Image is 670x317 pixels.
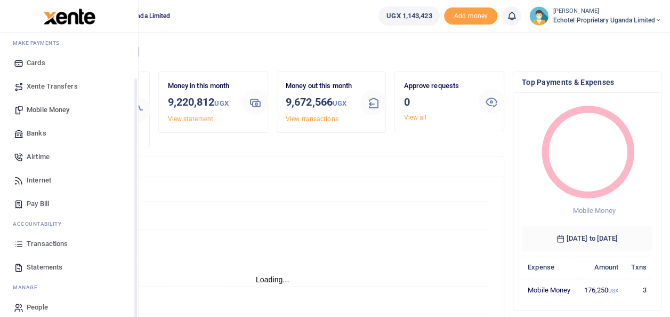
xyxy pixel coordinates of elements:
h4: Transactions Overview [50,161,495,172]
span: Cards [27,58,45,68]
a: View statement [167,115,213,123]
th: Expense [522,256,577,279]
span: Mobile Money [572,207,615,215]
p: Money in this month [167,81,234,92]
small: [PERSON_NAME] [553,7,661,16]
span: Statements [27,262,62,273]
h3: 0 [403,94,470,110]
h3: 9,220,812 [167,94,234,112]
a: Cards [9,51,130,75]
h6: [DATE] to [DATE] [522,226,652,251]
span: countability [21,220,61,228]
span: anage [18,283,38,291]
span: Airtime [27,152,50,162]
span: Internet [27,175,51,186]
a: Statements [9,256,130,279]
small: UGX [608,288,618,294]
a: View all [403,114,426,121]
a: Internet [9,169,130,192]
li: Wallet ballance [374,6,444,26]
a: Add money [444,11,497,19]
li: Ac [9,216,130,232]
span: Xente Transfers [27,81,78,92]
span: Echotel Proprietary Uganda Limited [553,15,661,25]
span: Pay Bill [27,199,49,209]
li: M [9,35,130,51]
a: Xente Transfers [9,75,130,98]
th: Txns [624,256,652,279]
a: UGX 1,143,423 [378,6,440,26]
h4: Top Payments & Expenses [522,76,652,88]
th: Amount [577,256,625,279]
a: Transactions [9,232,130,256]
span: Transactions [27,239,68,249]
img: logo-large [44,9,95,25]
a: Mobile Money [9,98,130,122]
li: M [9,279,130,296]
h3: 9,672,566 [286,94,352,112]
span: ake Payments [18,39,60,47]
p: Money out this month [286,81,352,92]
span: Mobile Money [27,105,69,115]
td: Mobile Money [522,279,577,301]
span: UGX 1,143,423 [386,11,432,21]
li: Toup your wallet [444,7,497,25]
a: Banks [9,122,130,145]
a: Airtime [9,145,130,169]
small: UGX [333,99,346,107]
span: People [27,302,48,313]
img: profile-user [529,6,548,26]
td: 3 [624,279,652,301]
small: UGX [214,99,228,107]
p: Approve requests [403,81,470,92]
h4: Hello [PERSON_NAME] [41,46,661,58]
td: 176,250 [577,279,625,301]
text: Loading... [256,275,289,284]
span: Banks [27,128,46,139]
a: logo-small logo-large logo-large [43,12,95,20]
span: Add money [444,7,497,25]
a: View transactions [286,115,338,123]
a: Pay Bill [9,192,130,216]
a: profile-user [PERSON_NAME] Echotel Proprietary Uganda Limited [529,6,661,26]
